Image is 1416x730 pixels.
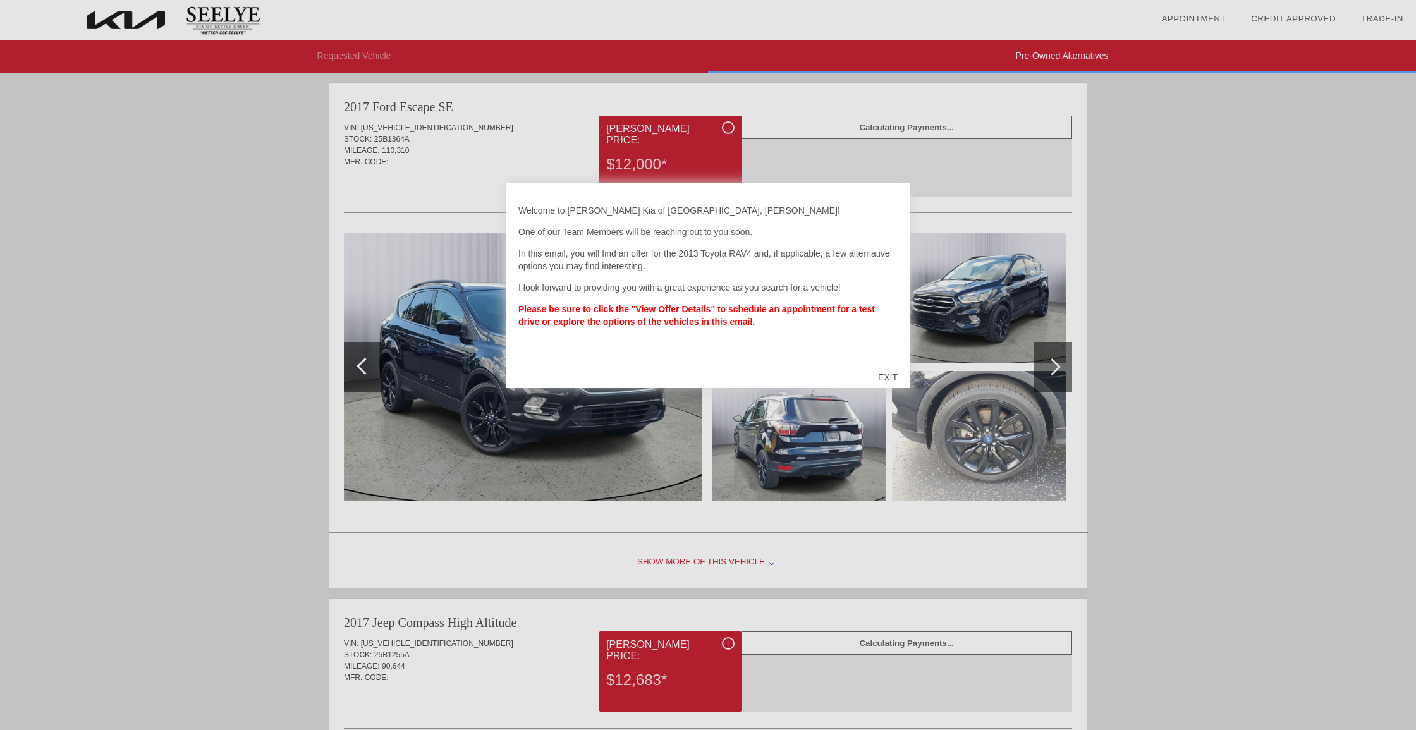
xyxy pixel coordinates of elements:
div: EXIT [865,358,910,396]
p: I look forward to providing you with a great experience as you search for a vehicle! [518,281,898,294]
a: Appointment [1161,14,1226,23]
p: One of our Team Members will be reaching out to you soon. [518,226,898,238]
p: In this email, you will find an offer for the 2013 Toyota RAV4 and, if applicable, a few alternat... [518,247,898,272]
a: Credit Approved [1251,14,1336,23]
a: Trade-In [1361,14,1403,23]
strong: Please be sure to click the "View Offer Details" to schedule an appointment for a test drive or e... [518,304,875,327]
p: Welcome to [PERSON_NAME] Kia of [GEOGRAPHIC_DATA], [PERSON_NAME]! [518,204,898,217]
